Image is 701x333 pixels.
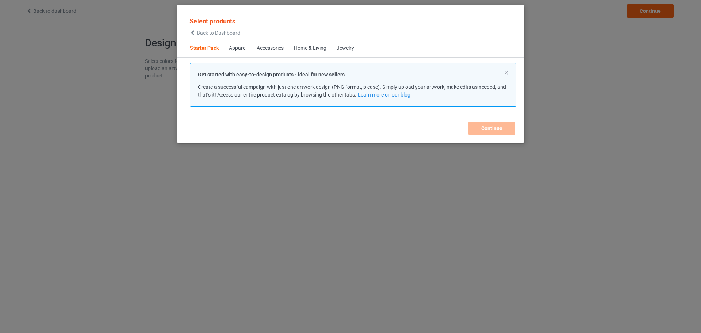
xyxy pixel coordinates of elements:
[189,17,235,25] span: Select products
[198,84,506,98] span: Create a successful campaign with just one artwork design (PNG format, please). Simply upload you...
[257,45,284,52] div: Accessories
[337,45,354,52] div: Jewelry
[185,39,224,57] span: Starter Pack
[198,72,345,77] strong: Get started with easy-to-design products - ideal for new sellers
[197,30,240,36] span: Back to Dashboard
[294,45,326,52] div: Home & Living
[229,45,246,52] div: Apparel
[358,92,412,98] a: Learn more on our blog.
